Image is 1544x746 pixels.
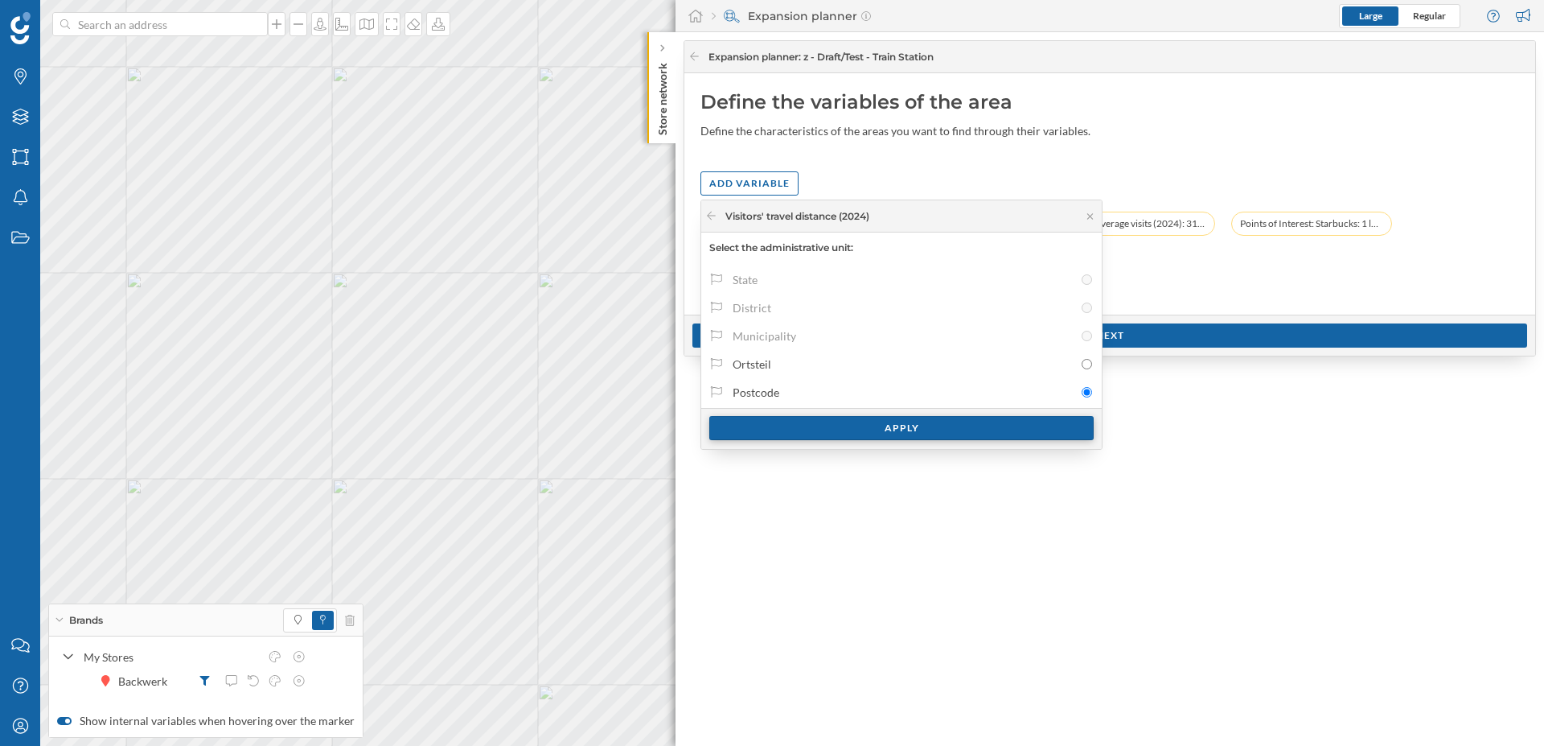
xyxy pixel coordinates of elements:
span: Large [1359,10,1382,22]
span: Points of Interest: Starbucks: 1 locations (5 min on foot) [1240,216,1383,232]
p: Store network [655,56,671,135]
span: Expansion planner [708,50,934,64]
span: Regular [1413,10,1446,22]
span: : z - Draft/Test - Train Station [799,51,934,63]
div: Define the variables of the area [700,89,1519,115]
span: Brands [69,613,103,628]
input: Postcode [1082,387,1092,398]
div: Postcode [733,384,1074,401]
img: search-areas.svg [724,8,740,24]
span: Support [34,11,92,26]
input: Municipality [1082,331,1092,341]
div: My Stores [84,649,259,666]
div: Municipality [733,328,1074,344]
div: Backwerk [118,673,175,690]
div: Ortsteil [733,356,1074,373]
span: Visitors' travel distance (2024) [725,209,869,224]
div: Select the administrative unit: [701,233,1102,255]
span: Weekly average visits (2024): 316,550 - 428,270 (Ortsteil) [1063,216,1206,232]
input: Ortsteil [1082,359,1092,369]
input: District [1082,303,1092,313]
div: District [733,299,1074,316]
div: State [733,271,1074,288]
label: Show internal variables when hovering over the marker [57,713,355,729]
img: Geoblink Logo [10,12,31,44]
div: Define the characteristics of the areas you want to find through their variables. [700,123,1119,139]
input: State [1082,274,1092,285]
div: Expansion planner [712,8,871,24]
